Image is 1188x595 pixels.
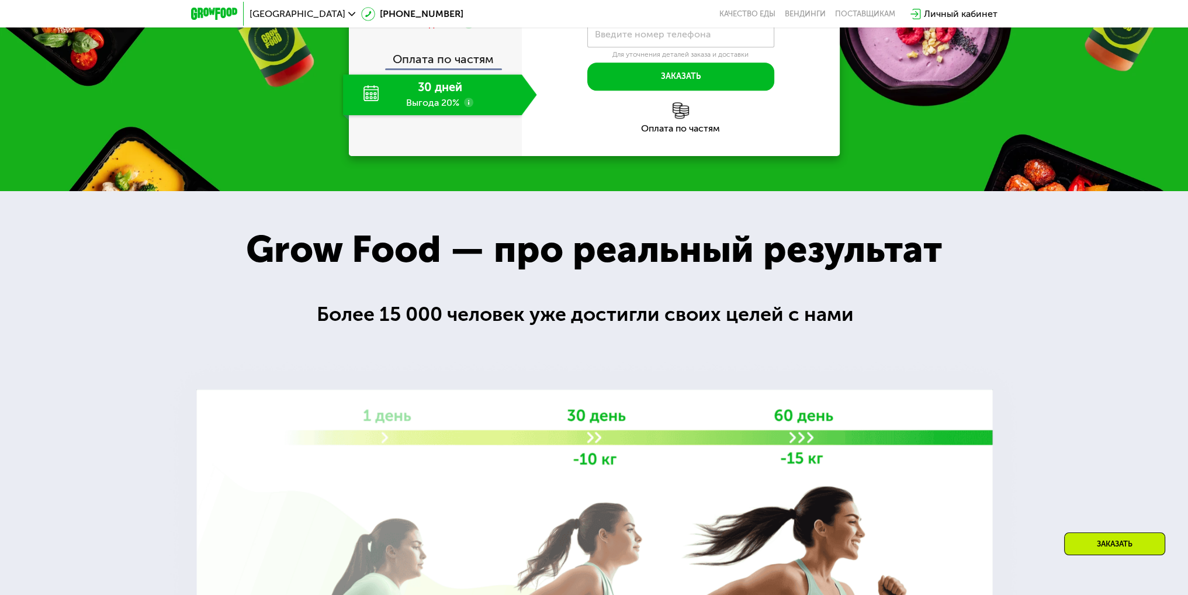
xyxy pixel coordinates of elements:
[250,9,345,19] span: [GEOGRAPHIC_DATA]
[835,9,895,19] div: поставщикам
[587,63,774,91] button: Заказать
[350,41,522,68] div: Оплата по частям
[220,222,968,278] div: Grow Food — про реальный результат
[361,7,463,21] a: [PHONE_NUMBER]
[719,9,775,19] a: Качество еды
[595,31,711,37] label: Введите номер телефона
[673,102,689,119] img: l6xcnZfty9opOoJh.png
[522,124,840,133] div: Оплата по частям
[924,7,997,21] div: Личный кабинет
[317,299,871,330] div: Более 15 000 человек уже достигли своих целей с нами
[587,50,774,60] div: Для уточнения деталей заказа и доставки
[1064,532,1165,555] div: Заказать
[785,9,826,19] a: Вендинги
